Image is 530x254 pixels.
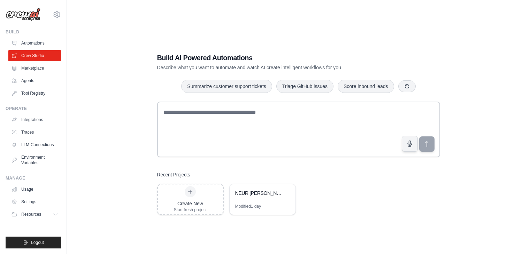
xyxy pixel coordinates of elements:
a: Agents [8,75,61,86]
a: Integrations [8,114,61,125]
a: Environment Variables [8,152,61,168]
span: Logout [31,240,44,245]
div: Modified 1 day [235,204,261,209]
a: Usage [8,184,61,195]
div: Build [6,29,61,35]
button: Summarize customer support tickets [181,80,272,93]
div: NEUR [PERSON_NAME] Pro Retell AI Outreach System [235,190,283,197]
a: Settings [8,196,61,207]
button: Triage GitHub issues [276,80,333,93]
button: Logout [6,237,61,248]
button: Get new suggestions [398,80,416,92]
div: Create New [174,200,207,207]
span: Resources [21,212,41,217]
a: Automations [8,38,61,49]
a: Marketplace [8,63,61,74]
button: Click to speak your automation idea [402,136,418,152]
div: Operate [6,106,61,111]
a: Traces [8,127,61,138]
a: LLM Connections [8,139,61,150]
img: Logo [6,8,40,21]
a: Crew Studio [8,50,61,61]
div: Start fresh project [174,207,207,213]
button: Score inbound leads [338,80,394,93]
h3: Recent Projects [157,171,190,178]
h1: Build AI Powered Automations [157,53,391,63]
p: Describe what you want to automate and watch AI create intelligent workflows for you [157,64,391,71]
div: Manage [6,175,61,181]
a: Tool Registry [8,88,61,99]
button: Resources [8,209,61,220]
